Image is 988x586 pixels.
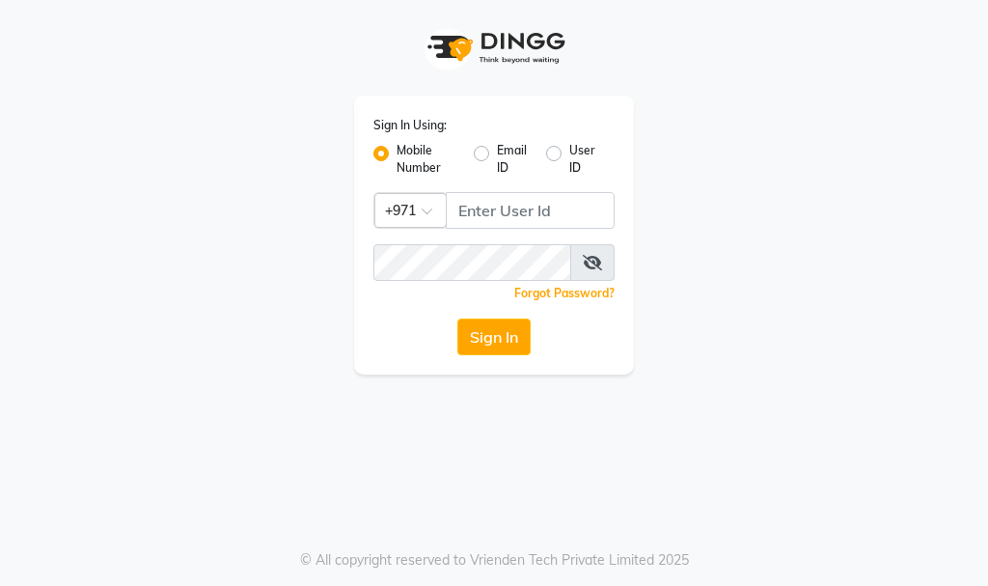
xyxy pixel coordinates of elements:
a: Forgot Password? [514,286,615,300]
input: Username [373,244,571,281]
label: User ID [569,142,599,177]
button: Sign In [457,319,531,355]
img: logo1.svg [417,19,571,76]
label: Email ID [497,142,530,177]
input: Username [446,192,615,229]
label: Sign In Using: [373,117,447,134]
label: Mobile Number [397,142,458,177]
